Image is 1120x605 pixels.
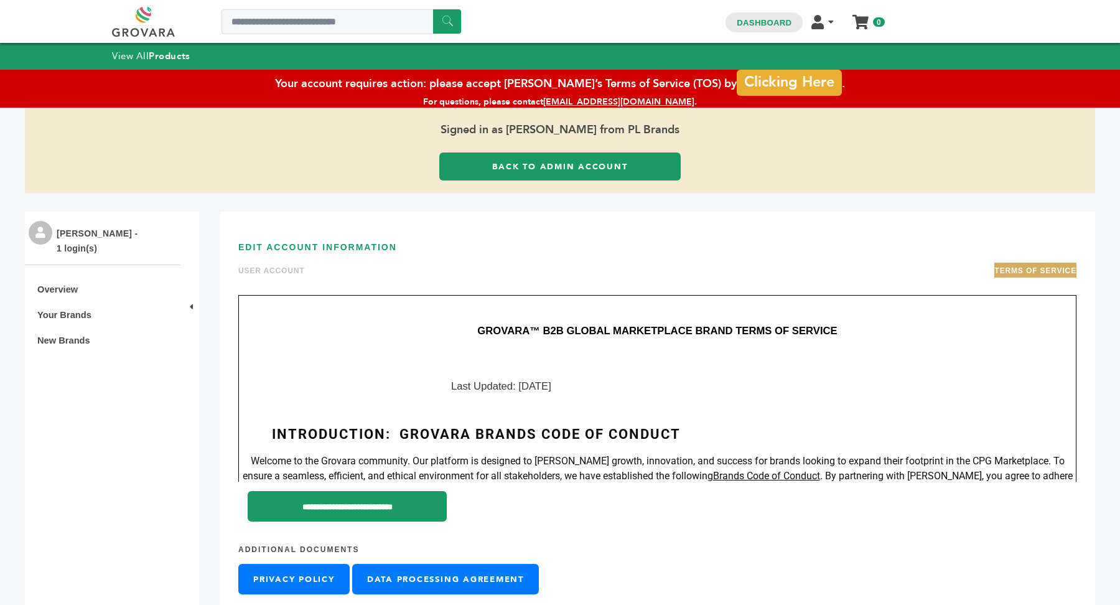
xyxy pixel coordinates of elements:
a: TERMS OF SERVICE [994,266,1076,275]
a: Back to Admin Account [439,152,681,181]
span: GROVARA™ B2B GLOBAL MARKETPLACE BRAND TERMS OF SERVICE [477,325,837,337]
span: Signed in as [PERSON_NAME] from PL Brands [25,108,1095,152]
a: Overview [37,284,78,294]
a: View AllProducts [112,50,190,62]
a: Privacy Policy [238,564,350,594]
a: [EMAIL_ADDRESS][DOMAIN_NAME] [543,96,694,108]
span: Last Updated: [DATE] [451,380,551,392]
li: [PERSON_NAME] - 1 login(s) [57,226,141,256]
a: Your Brands [37,310,91,320]
img: profile.png [29,221,52,245]
span: Brands Code of Conduct [713,470,820,482]
span: Welcome to the Grovara community. Our platform is designed to [PERSON_NAME] growth, innovation, a... [243,455,1065,482]
a: Clicking Here [737,67,841,93]
span: 0 [873,17,885,27]
a: Data Processing Agreement [352,564,539,594]
span: Introduction: Grovara Brands Code of Conduct [272,426,681,442]
a: New Brands [37,335,90,345]
h3: EDIT ACCOUNT INFORMATION [238,228,1076,263]
a: Dashboard [737,18,791,27]
a: USER ACCOUNT [238,266,305,275]
span: . By partnering with [PERSON_NAME], you agree to adhere to these principles and practices. [586,470,1073,497]
h4: Additional Documents [238,534,1076,563]
input: Search a product or brand... [222,9,461,34]
strong: Products [149,50,190,62]
a: My Cart [853,11,867,24]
